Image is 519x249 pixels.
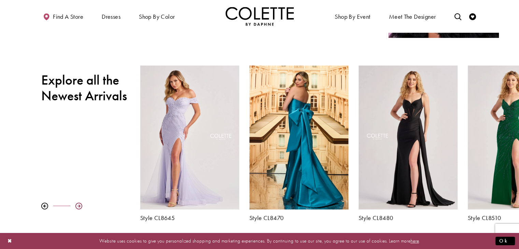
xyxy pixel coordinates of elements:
span: Shop by color [139,13,175,20]
button: Close Dialog [4,235,16,247]
div: Colette by Daphne Style No. CL8480 [354,60,463,226]
span: Find a store [53,13,83,20]
a: Visit Colette by Daphne Style No. CL8470 Page [249,65,348,209]
span: Dresses [102,13,120,20]
a: Toggle search [452,7,463,26]
span: Shop By Event [333,7,372,26]
a: here [410,237,419,244]
a: Style CL8645 [140,215,239,221]
div: Colette by Daphne Style No. CL8470 [244,60,354,226]
a: Meet the designer [387,7,438,26]
a: Style CL8470 [249,215,348,221]
h2: Explore all the Newest Arrivals [41,72,130,104]
p: Website uses cookies to give you personalized shopping and marketing experiences. By continuing t... [49,236,470,246]
a: Visit Colette by Daphne Style No. CL8645 Page [140,65,239,209]
span: Meet the designer [389,13,436,20]
span: Dresses [100,7,122,26]
a: Find a store [41,7,85,26]
span: Shop By Event [335,13,370,20]
a: Visit Home Page [226,7,294,26]
span: Shop by color [137,7,176,26]
div: Colette by Daphne Style No. CL8645 [135,60,244,226]
a: Style CL8480 [359,215,458,221]
img: Colette by Daphne [226,7,294,26]
a: Visit Colette by Daphne Style No. CL8480 Page [359,65,458,209]
button: Submit Dialog [495,237,515,245]
a: Check Wishlist [467,7,478,26]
